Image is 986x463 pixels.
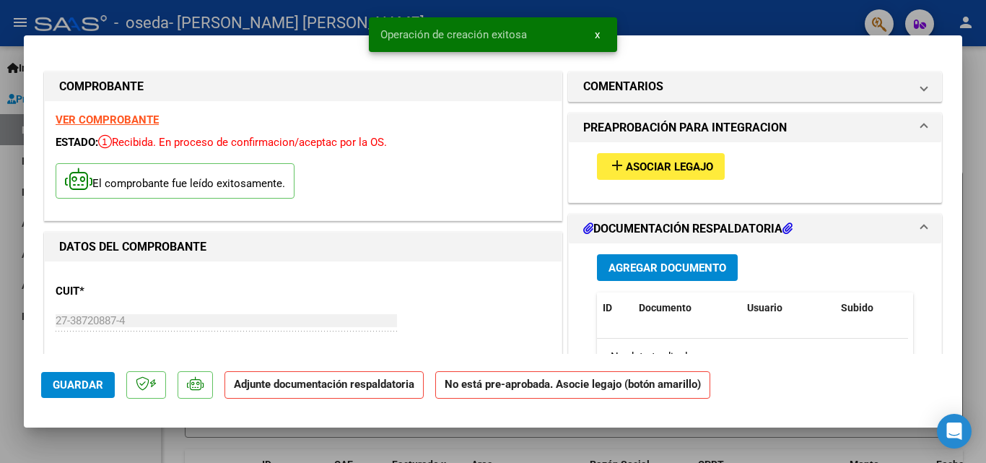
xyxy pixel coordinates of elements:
[583,220,793,238] h1: DOCUMENTACIÓN RESPALDATORIA
[608,157,626,174] mat-icon: add
[626,160,713,173] span: Asociar Legajo
[608,261,726,274] span: Agregar Documento
[597,153,725,180] button: Asociar Legajo
[569,142,941,202] div: PREAPROBACIÓN PARA INTEGRACION
[59,79,144,93] strong: COMPROBANTE
[56,136,98,149] span: ESTADO:
[569,215,941,243] mat-expansion-panel-header: DOCUMENTACIÓN RESPALDATORIA
[435,371,710,399] strong: No está pre-aprobada. Asocie legajo (botón amarillo)
[597,293,633,324] datatable-header-cell: ID
[741,293,835,324] datatable-header-cell: Usuario
[841,302,873,313] span: Subido
[583,119,787,137] h1: PREAPROBACIÓN PARA INTEGRACION
[583,78,663,95] h1: COMENTARIOS
[59,240,206,254] strong: DATOS DEL COMPROBANTE
[597,254,738,281] button: Agregar Documento
[907,293,980,324] datatable-header-cell: Acción
[835,293,907,324] datatable-header-cell: Subido
[597,339,908,375] div: No data to display
[56,163,295,199] p: El comprobante fue leído exitosamente.
[56,283,204,300] p: CUIT
[98,136,387,149] span: Recibida. En proceso de confirmacion/aceptac por la OS.
[583,22,611,48] button: x
[937,414,972,449] div: Open Intercom Messenger
[633,293,741,324] datatable-header-cell: Documento
[380,27,527,42] span: Operación de creación exitosa
[41,372,115,398] button: Guardar
[639,302,691,313] span: Documento
[569,113,941,142] mat-expansion-panel-header: PREAPROBACIÓN PARA INTEGRACION
[234,378,414,391] strong: Adjunte documentación respaldatoria
[603,302,612,313] span: ID
[569,72,941,101] mat-expansion-panel-header: COMENTARIOS
[747,302,782,313] span: Usuario
[56,113,159,126] a: VER COMPROBANTE
[53,378,103,391] span: Guardar
[595,28,600,41] span: x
